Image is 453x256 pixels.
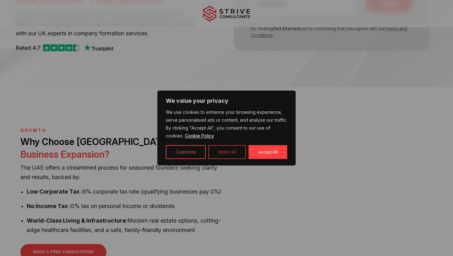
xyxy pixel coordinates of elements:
button: Reject All [208,145,246,159]
button: Accept All [249,145,287,159]
button: Customise [166,145,206,159]
a: Cookie Policy [185,133,214,139]
p: We value your privacy [166,97,287,105]
div: We value your privacy [157,90,296,166]
p: We use cookies to enhance your browsing experience, serve personalised ads or content, and analys... [166,108,287,140]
